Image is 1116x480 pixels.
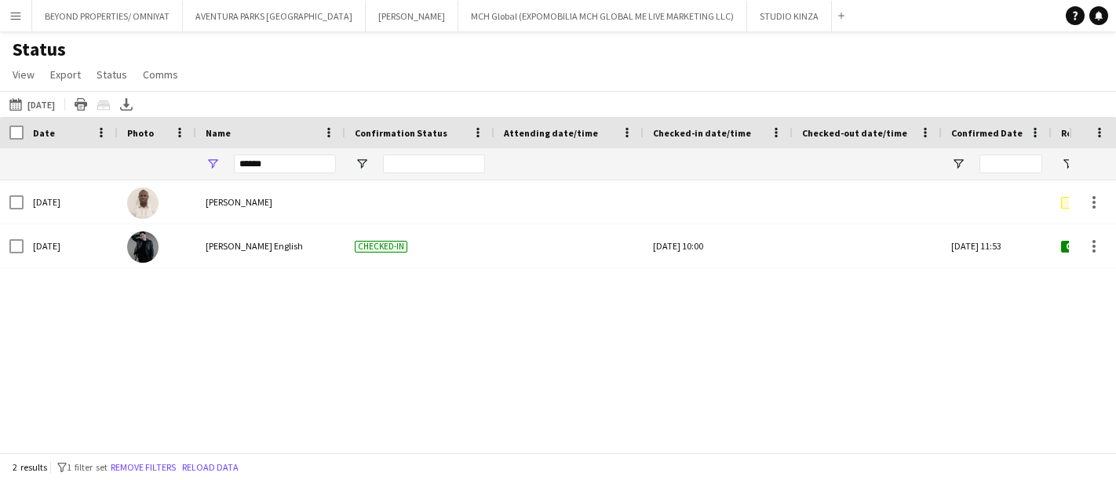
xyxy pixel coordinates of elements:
[117,95,136,114] app-action-btn: Export XLSX
[355,241,407,253] span: Checked-in
[24,180,118,224] div: [DATE]
[951,127,1023,139] span: Confirmed Date
[97,67,127,82] span: Status
[1061,197,1110,209] span: Pending
[32,1,183,31] button: BEYOND PROPERTIES/ OMNIYAT
[44,64,87,85] a: Export
[108,459,179,476] button: Remove filters
[653,127,751,139] span: Checked-in date/time
[143,67,178,82] span: Comms
[1061,157,1075,171] button: Open Filter Menu
[504,127,598,139] span: Attending date/time
[24,224,118,267] div: [DATE]
[137,64,184,85] a: Comms
[127,231,159,263] img: Nathan piolo English
[71,95,90,114] app-action-btn: Print
[802,127,907,139] span: Checked-out date/time
[127,127,154,139] span: Photo
[13,67,35,82] span: View
[747,1,832,31] button: STUDIO KINZA
[383,155,485,173] input: Confirmation Status Filter Input
[33,127,55,139] span: Date
[1061,127,1113,139] span: Role Status
[6,95,58,114] button: [DATE]
[355,157,369,171] button: Open Filter Menu
[206,127,231,139] span: Name
[6,64,41,85] a: View
[179,459,242,476] button: Reload data
[979,155,1042,173] input: Confirmed Date Filter Input
[366,1,458,31] button: [PERSON_NAME]
[67,461,108,473] span: 1 filter set
[942,224,1052,267] div: [DATE] 11:53
[90,64,133,85] a: Status
[50,67,81,82] span: Export
[355,127,447,139] span: Confirmation Status
[183,1,366,31] button: AVENTURA PARKS [GEOGRAPHIC_DATA]
[458,1,747,31] button: MCH Global (EXPOMOBILIA MCH GLOBAL ME LIVE MARKETING LLC)
[127,187,159,219] img: Nathane Kanyesigye
[206,196,272,208] span: [PERSON_NAME]
[206,240,303,252] span: [PERSON_NAME] English
[234,155,336,173] input: Name Filter Input
[653,224,783,267] div: [DATE] 10:00
[951,157,965,171] button: Open Filter Menu
[206,157,220,171] button: Open Filter Menu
